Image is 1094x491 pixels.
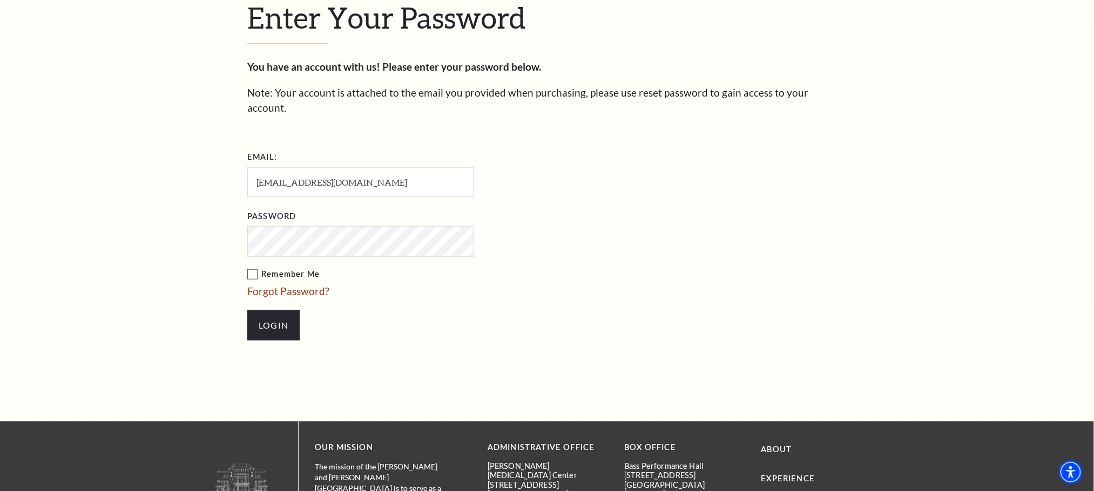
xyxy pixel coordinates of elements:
p: [PERSON_NAME][MEDICAL_DATA] Center [488,461,608,480]
a: Experience [761,474,815,483]
div: Accessibility Menu [1059,460,1083,484]
p: Administrative Office [488,441,608,454]
strong: Please enter your password below. [382,60,541,73]
p: [STREET_ADDRESS] [488,480,608,489]
strong: You have an account with us! [247,60,380,73]
a: Forgot Password? [247,285,329,297]
p: BOX OFFICE [624,441,745,454]
input: Required [247,167,474,197]
label: Remember Me [247,268,582,281]
p: OUR MISSION [315,441,450,454]
p: Bass Performance Hall [624,461,745,470]
input: Submit button [247,310,300,340]
a: About [761,445,792,454]
label: Email: [247,151,277,164]
p: [STREET_ADDRESS] [624,470,745,480]
p: Note: Your account is attached to the email you provided when purchasing, please use reset passwo... [247,85,847,116]
label: Password [247,210,296,223]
